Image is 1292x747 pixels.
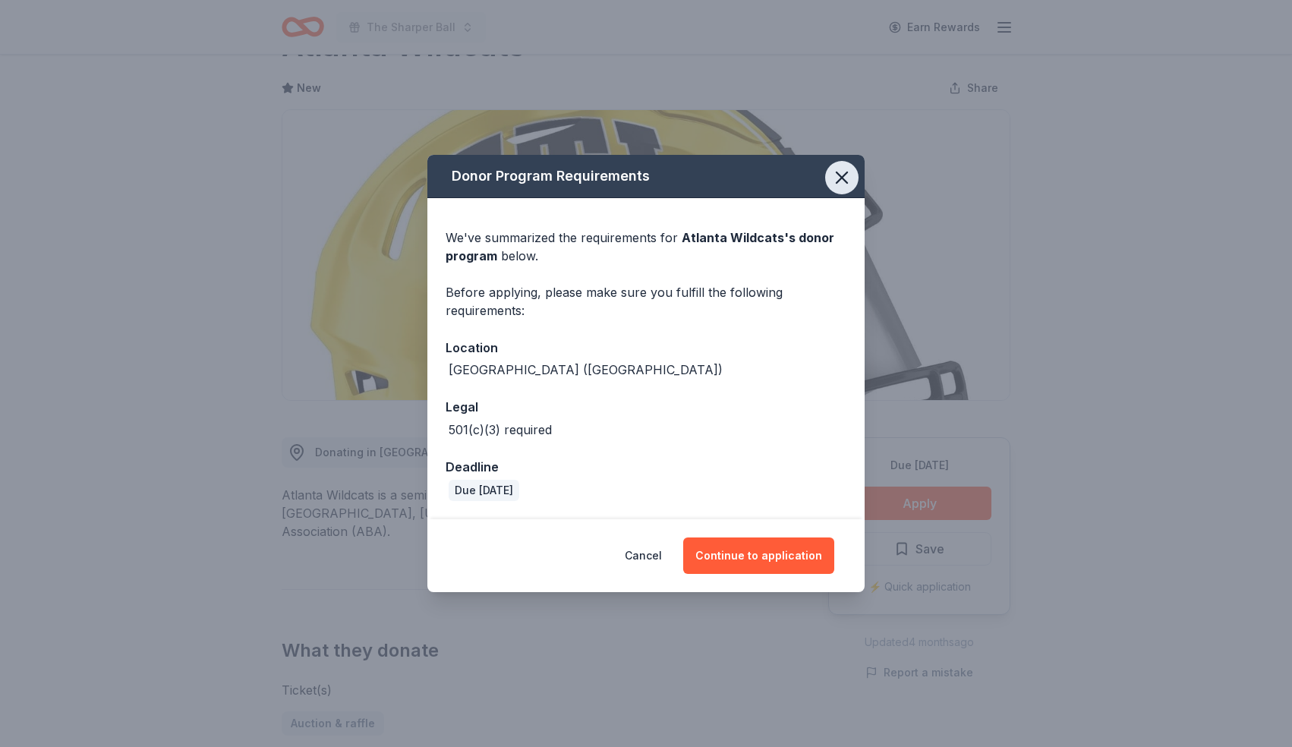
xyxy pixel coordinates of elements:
[449,421,552,439] div: 501(c)(3) required
[449,361,723,379] div: [GEOGRAPHIC_DATA] ([GEOGRAPHIC_DATA])
[446,229,846,265] div: We've summarized the requirements for below.
[683,537,834,574] button: Continue to application
[446,338,846,358] div: Location
[446,457,846,477] div: Deadline
[449,480,519,501] div: Due [DATE]
[446,397,846,417] div: Legal
[446,283,846,320] div: Before applying, please make sure you fulfill the following requirements:
[427,155,865,198] div: Donor Program Requirements
[625,537,662,574] button: Cancel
